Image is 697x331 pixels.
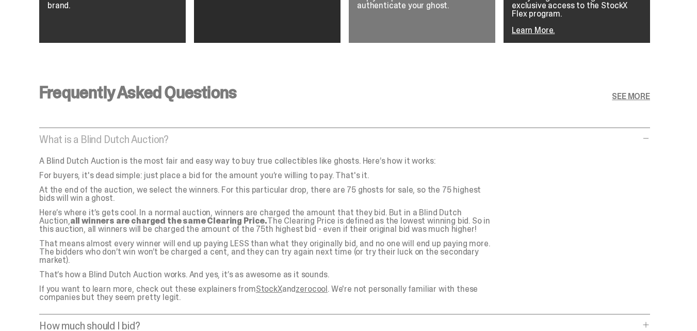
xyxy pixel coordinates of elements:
[39,157,493,165] p: A Blind Dutch Auction is the most fair and easy way to buy true collectibles like ghosts. Here’s ...
[39,321,640,331] p: How much should I bid?
[296,283,328,294] a: zerocool
[39,271,493,279] p: That’s how a Blind Dutch Auction works. And yes, it’s as awesome as it sounds.
[612,92,650,101] a: SEE MORE
[512,25,555,36] a: Learn More.
[256,283,282,294] a: StockX
[39,134,640,145] p: What is a Blind Dutch Auction?
[39,285,493,302] p: If you want to learn more, check out these explainers from and . We're not personally familiar wi...
[39,84,236,101] h3: Frequently Asked Questions
[39,186,493,202] p: At the end of the auction, we select the winners. For this particular drop, there are 75 ghosts f...
[39,209,493,233] p: Here’s where it’s gets cool. In a normal auction, winners are charged the amount that they bid. B...
[70,215,267,226] strong: all winners are charged the same Clearing Price.
[39,240,493,264] p: That means almost every winner will end up paying LESS than what they originally bid, and no one ...
[39,171,493,180] p: For buyers, it's dead simple: just place a bid for the amount you’re willing to pay. That's it.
